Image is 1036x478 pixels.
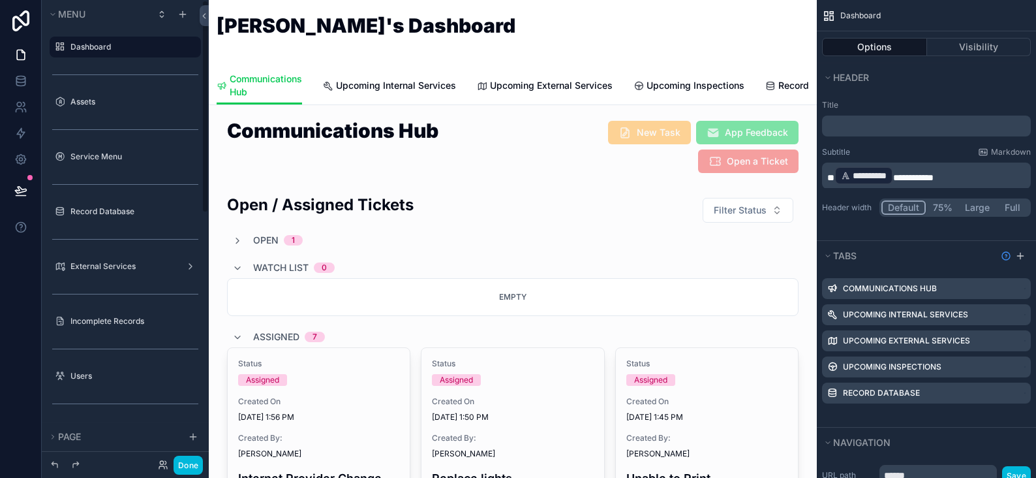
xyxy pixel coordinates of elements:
[840,10,881,21] span: Dashboard
[647,79,744,92] span: Upcoming Inspections
[843,336,970,346] label: Upcoming External Services
[174,456,203,475] button: Done
[70,206,193,217] label: Record Database
[991,147,1031,157] span: Markdown
[833,250,857,261] span: Tabs
[336,79,456,92] span: Upcoming Internal Services
[843,310,968,320] label: Upcoming Internal Services
[822,38,927,56] button: Options
[822,247,996,265] button: Tabs
[477,74,613,100] a: Upcoming External Services
[70,316,193,327] label: Incomplete Records
[927,38,1031,56] button: Visibility
[822,202,874,213] label: Header width
[822,69,1023,87] button: Header
[230,72,302,99] span: Communications Hub
[881,200,926,215] button: Default
[490,79,613,92] span: Upcoming External Services
[633,74,744,100] a: Upcoming Inspections
[822,100,1031,110] label: Title
[978,147,1031,157] a: Markdown
[996,200,1029,215] button: Full
[822,163,1031,188] div: scrollable content
[833,72,869,83] span: Header
[1001,251,1011,261] svg: Show help information
[843,388,920,398] label: Record Database
[70,97,193,107] label: Assets
[217,16,515,35] h1: [PERSON_NAME]'s Dashboard
[217,67,302,105] a: Communications Hub
[70,151,193,162] label: Service Menu
[70,42,193,52] label: Dashboard
[843,362,941,372] label: Upcoming Inspections
[822,116,1031,136] div: scrollable content
[58,8,85,20] span: Menu
[323,74,456,100] a: Upcoming Internal Services
[765,74,853,100] a: Record Database
[833,437,891,448] span: Navigation
[70,371,193,381] label: Users
[47,428,180,446] button: Page
[778,79,853,92] span: Record Database
[822,147,850,157] label: Subtitle
[843,283,937,294] label: Communications Hub
[959,200,996,215] button: Large
[822,434,1023,452] button: Navigation
[926,200,959,215] button: 75%
[58,431,81,442] span: Page
[70,261,175,272] label: External Services
[47,5,149,24] button: Menu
